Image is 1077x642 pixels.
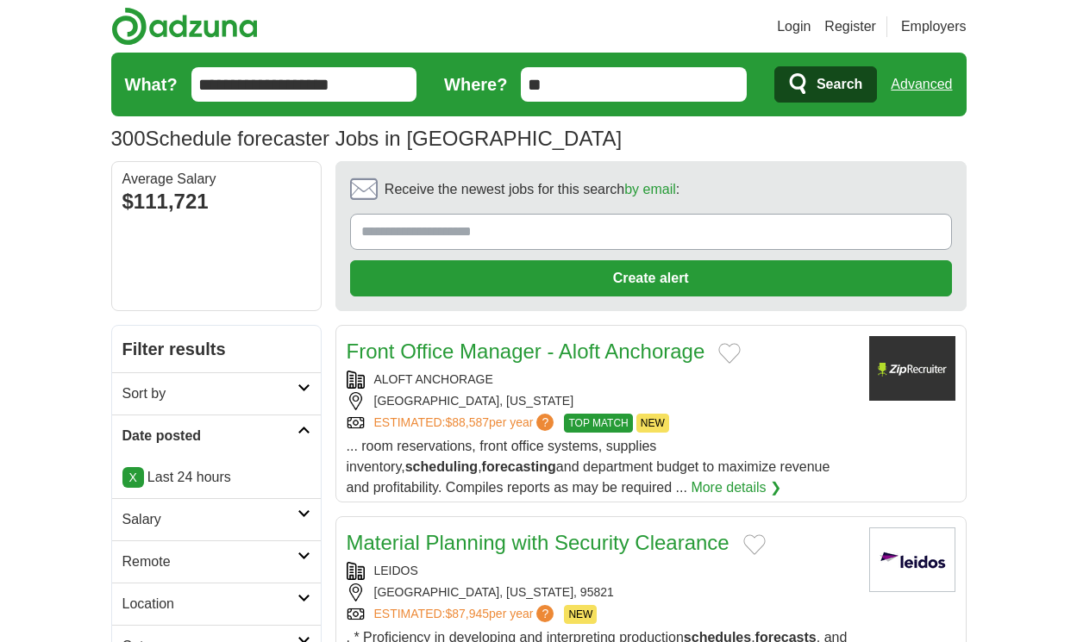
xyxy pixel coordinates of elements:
button: Search [774,66,877,103]
a: X [122,467,144,488]
span: TOP MATCH [564,414,632,433]
h2: Remote [122,552,297,572]
span: ... room reservations, front office systems, supplies inventory, , and department budget to maxim... [347,439,830,495]
a: LEIDOS [374,564,418,577]
label: What? [125,72,178,97]
strong: forecasting [482,459,556,474]
span: NEW [636,414,669,433]
a: Date posted [112,414,321,457]
button: Create alert [350,260,952,296]
a: ESTIMATED:$88,587per year? [374,414,558,433]
button: Add to favorite jobs [743,534,766,555]
a: Location [112,583,321,625]
div: [GEOGRAPHIC_DATA], [US_STATE], 95821 [347,583,855,601]
h2: Sort by [122,383,297,404]
span: ? [536,605,554,622]
img: Company logo [869,336,955,401]
img: Adzuna logo [111,7,258,46]
a: Sort by [112,372,321,414]
a: Front Office Manager - Aloft Anchorage [347,340,705,363]
a: Employers [901,16,967,37]
label: Where? [444,72,507,97]
h1: Schedule forecaster Jobs in [GEOGRAPHIC_DATA] [111,127,623,150]
h2: Date posted [122,426,297,446]
a: by email [624,182,676,196]
span: ? [536,414,554,431]
h2: Location [122,594,297,614]
button: Add to favorite jobs [718,343,741,364]
span: NEW [564,605,597,624]
a: ESTIMATED:$87,945per year? [374,605,558,624]
a: Login [777,16,811,37]
div: ALOFT ANCHORAGE [347,371,855,389]
a: Remote [112,540,321,583]
h2: Salary [122,509,297,530]
a: Material Planning with Security Clearance [347,531,729,554]
strong: scheduling [405,459,478,474]
span: $87,945 [445,607,489,620]
div: Average Salary [122,172,310,186]
span: 300 [111,123,146,154]
div: [GEOGRAPHIC_DATA], [US_STATE] [347,392,855,410]
span: Receive the newest jobs for this search : [385,179,679,200]
a: More details ❯ [691,477,781,498]
a: Register [824,16,876,37]
span: $88,587 [445,415,489,429]
img: Leidos logo [869,527,955,592]
div: $111,721 [122,186,310,217]
a: Salary [112,498,321,540]
a: Advanced [891,67,952,102]
span: Search [817,67,862,102]
p: Last 24 hours [122,467,310,488]
h2: Filter results [112,326,321,372]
